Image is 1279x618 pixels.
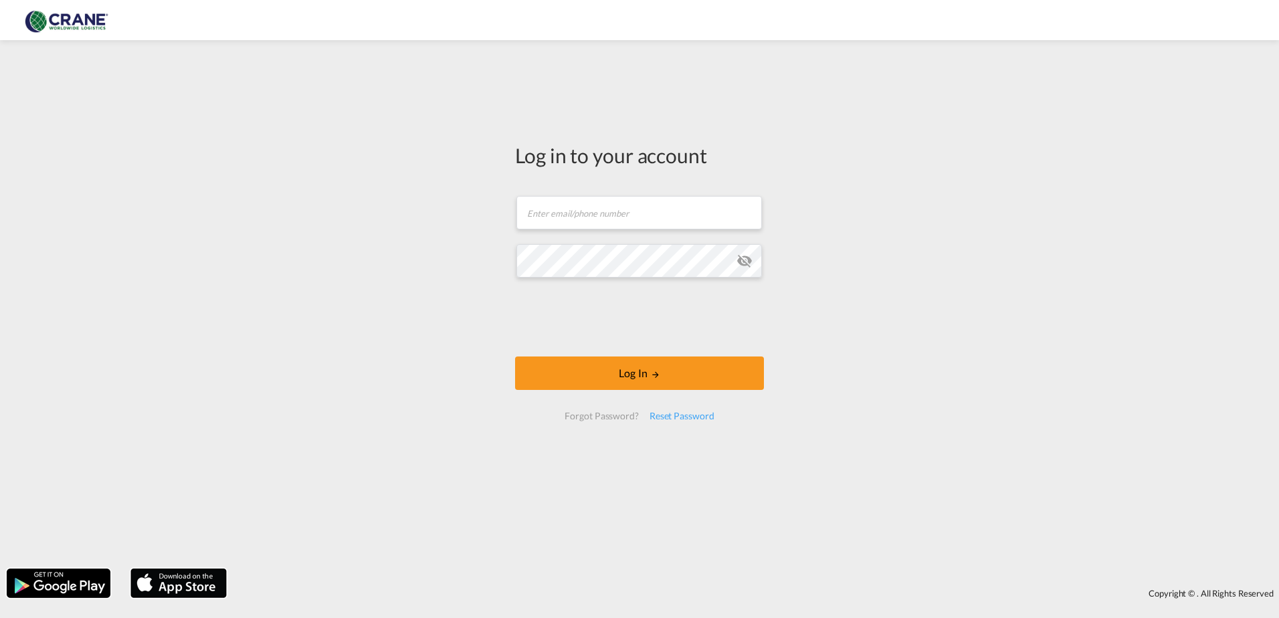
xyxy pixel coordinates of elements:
[20,5,110,35] img: 374de710c13411efa3da03fd754f1635.jpg
[5,567,112,599] img: google.png
[233,582,1279,605] div: Copyright © . All Rights Reserved
[736,253,753,269] md-icon: icon-eye-off
[129,567,228,599] img: apple.png
[515,141,764,169] div: Log in to your account
[515,356,764,390] button: LOGIN
[516,196,762,229] input: Enter email/phone number
[538,291,741,343] iframe: reCAPTCHA
[559,404,644,428] div: Forgot Password?
[644,404,720,428] div: Reset Password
